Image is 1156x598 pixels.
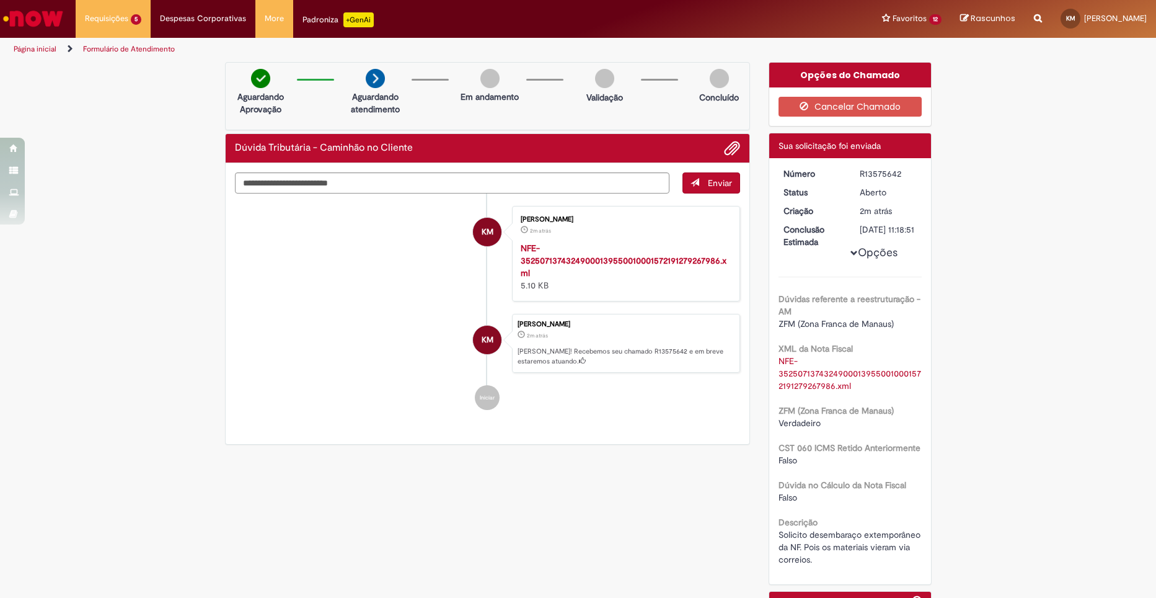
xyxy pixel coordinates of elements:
[779,455,797,466] span: Falso
[9,38,761,61] ul: Trilhas de página
[893,12,927,25] span: Favoritos
[586,91,623,104] p: Validação
[779,492,797,503] span: Falso
[769,63,931,87] div: Opções do Chamado
[774,167,850,180] dt: Número
[779,97,922,117] button: Cancelar Chamado
[710,69,729,88] img: img-circle-grey.png
[779,318,894,329] span: ZFM (Zona Franca de Manaus)
[235,143,413,154] h2: Dúvida Tributária - Caminhão no Cliente Histórico de tíquete
[1,6,65,31] img: ServiceNow
[473,326,501,354] div: Karen Vargas Martins
[160,12,246,25] span: Despesas Corporativas
[779,405,894,416] b: ZFM (Zona Franca de Manaus)
[480,69,500,88] img: img-circle-grey.png
[521,216,727,223] div: [PERSON_NAME]
[708,177,732,189] span: Enviar
[1084,13,1147,24] span: [PERSON_NAME]
[482,217,493,247] span: KM
[779,442,920,453] b: CST 060 ICMS Retido Anteriormente
[724,140,740,156] button: Adicionar anexos
[521,243,726,279] a: NFE-35250713743249000139550010001572191279267986.xml
[235,194,741,423] ul: Histórico de tíquete
[14,44,56,54] a: Página inicial
[521,242,727,292] div: 5.10 KB
[779,480,906,491] b: Dúvida no Cálculo da Nota Fiscal
[482,325,493,355] span: KM
[779,293,920,317] b: Dúvidas referente a reestruturação - AM
[345,91,405,115] p: Aguardando atendimento
[527,332,548,339] time: 29/09/2025 10:18:49
[682,172,740,194] button: Enviar
[774,223,850,248] dt: Conclusão Estimada
[929,14,942,25] span: 12
[779,517,818,528] b: Descrição
[461,91,519,103] p: Em andamento
[860,186,917,199] div: Aberto
[779,355,921,391] a: Download de NFE-35250713743249000139550010001572191279267986.xml
[779,417,821,429] span: Verdadeiro
[366,69,385,88] img: arrow-next.png
[235,172,670,194] textarea: Digite sua mensagem aqui...
[860,205,917,217] div: 29/09/2025 10:18:49
[779,140,881,151] span: Sua solicitação foi enviada
[860,223,917,236] div: [DATE] 11:18:51
[251,69,270,88] img: check-circle-green.png
[595,69,614,88] img: img-circle-grey.png
[774,186,850,199] dt: Status
[971,12,1015,24] span: Rascunhos
[518,347,733,366] p: [PERSON_NAME]! Recebemos seu chamado R13575642 e em breve estaremos atuando.
[779,343,853,354] b: XML da Nota Fiscal
[1066,14,1075,22] span: KM
[302,12,374,27] div: Padroniza
[774,205,850,217] dt: Criação
[83,44,175,54] a: Formulário de Atendimento
[960,13,1015,25] a: Rascunhos
[699,91,739,104] p: Concluído
[473,218,501,246] div: Karen Vargas Martins
[231,91,291,115] p: Aguardando Aprovação
[860,167,917,180] div: R13575642
[235,314,741,373] li: Karen Vargas Martins
[530,227,551,234] time: 29/09/2025 10:18:01
[265,12,284,25] span: More
[518,321,733,328] div: [PERSON_NAME]
[85,12,128,25] span: Requisições
[527,332,548,339] span: 2m atrás
[131,14,141,25] span: 5
[860,205,892,216] span: 2m atrás
[343,12,374,27] p: +GenAi
[779,529,923,565] span: Solicito desembaraço extemporâneo da NF. Pois os materiais vieram via correios.
[530,227,551,234] span: 2m atrás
